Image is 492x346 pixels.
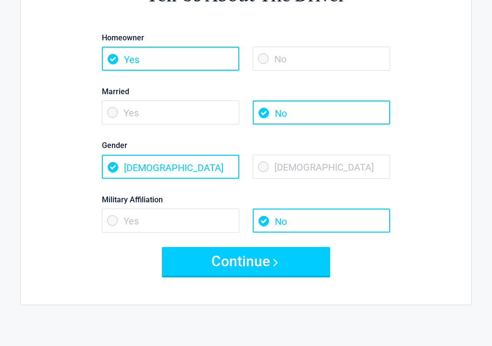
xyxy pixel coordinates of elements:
[102,85,390,98] label: Married
[102,47,239,71] span: Yes
[253,100,390,124] span: No
[162,247,330,276] button: Continue
[102,193,390,206] label: Military Affiliation
[102,31,390,44] label: Homeowner
[102,155,239,179] span: [DEMOGRAPHIC_DATA]
[253,47,390,71] span: No
[102,100,239,124] span: Yes
[253,209,390,233] span: No
[253,155,390,179] span: [DEMOGRAPHIC_DATA]
[102,139,390,152] label: Gender
[102,209,239,233] span: Yes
